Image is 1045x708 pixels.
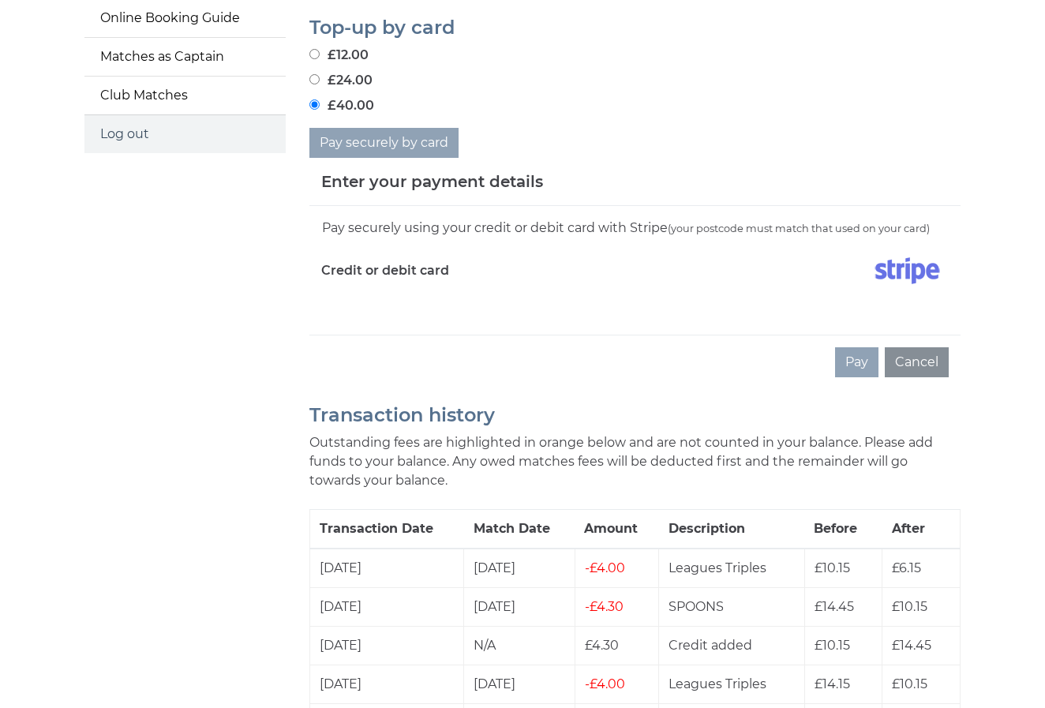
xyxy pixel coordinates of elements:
span: £14.45 [892,638,931,653]
span: £4.00 [585,560,625,575]
td: [DATE] [464,665,575,704]
a: Club Matches [84,77,286,114]
p: Outstanding fees are highlighted in orange below and are not counted in your balance. Please add ... [309,433,961,490]
th: Amount [575,510,659,549]
span: £10.15 [815,560,850,575]
span: £14.15 [815,676,850,691]
span: £4.30 [585,599,624,614]
th: After [882,510,961,549]
td: SPOONS [659,588,804,627]
span: £6.15 [892,560,921,575]
td: [DATE] [464,549,575,588]
iframe: Secure card payment input frame [321,297,949,310]
th: Match Date [464,510,575,549]
th: Description [659,510,804,549]
td: Credit added [659,627,804,665]
td: [DATE] [310,588,464,627]
a: Log out [84,115,286,153]
button: Cancel [885,347,949,377]
small: (your postcode must match that used on your card) [668,223,930,234]
h2: Top-up by card [309,17,961,38]
button: Pay [835,347,878,377]
td: Leagues Triples [659,665,804,704]
th: Transaction Date [310,510,464,549]
th: Before [804,510,882,549]
div: Pay securely using your credit or debit card with Stripe [321,218,949,238]
label: £24.00 [309,71,373,90]
label: Credit or debit card [321,251,449,290]
span: £14.45 [815,599,854,614]
td: [DATE] [310,627,464,665]
td: Leagues Triples [659,549,804,588]
span: £4.00 [585,676,625,691]
h2: Transaction history [309,405,961,425]
td: N/A [464,627,575,665]
label: £12.00 [309,46,369,65]
button: Pay securely by card [309,128,459,158]
td: [DATE] [310,549,464,588]
span: £10.15 [815,638,850,653]
input: £12.00 [309,49,320,59]
span: £10.15 [892,599,927,614]
span: £10.15 [892,676,927,691]
input: £40.00 [309,99,320,110]
td: [DATE] [464,588,575,627]
span: £4.30 [585,638,619,653]
h5: Enter your payment details [321,170,543,193]
td: [DATE] [310,665,464,704]
input: £24.00 [309,74,320,84]
label: £40.00 [309,96,374,115]
a: Matches as Captain [84,38,286,76]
